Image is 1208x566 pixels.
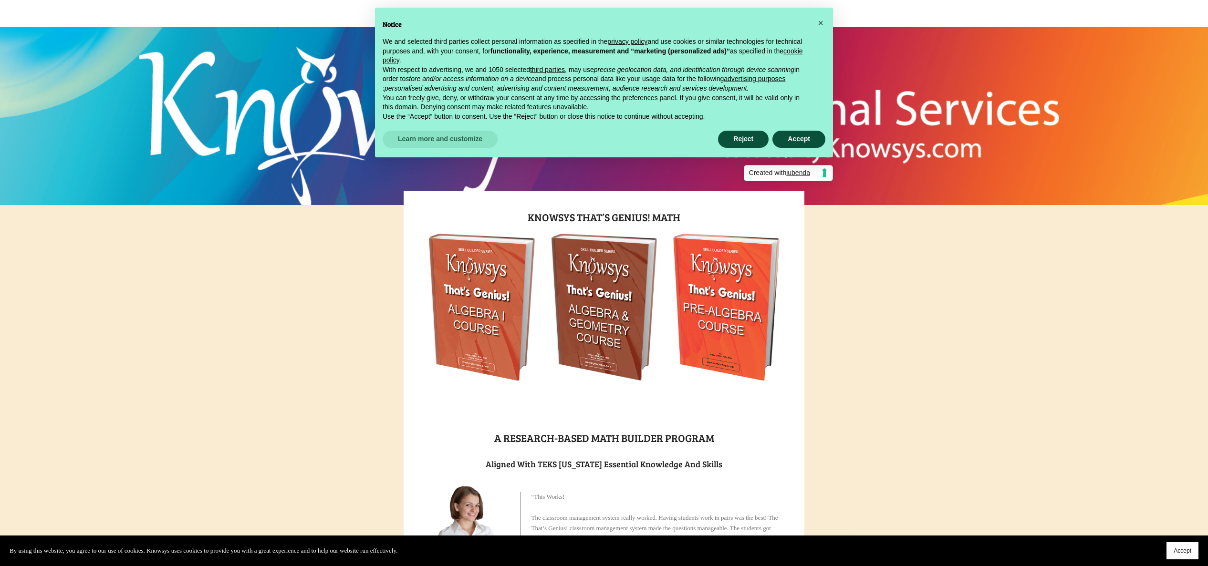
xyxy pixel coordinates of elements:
[383,19,810,30] h2: Notice
[718,131,769,148] button: Reject
[383,93,810,112] p: You can freely give, deny, or withdraw your consent at any time by accessing the preferences pane...
[744,165,833,181] a: Created withiubenda
[428,234,535,381] img: 20190704 Fotolia_9413879_S_side_stand with transparent background Alg 1 -book.png
[521,492,780,544] blockquote: This Works! The classroom management system really worked. Having students work in pairs was the ...
[749,168,816,178] span: Created with
[10,545,397,556] p: By using this website, you agree to our use of cookies. Knowsys uses cookies to provide you with ...
[724,74,785,84] button: advertising purposes
[818,18,823,28] span: ×
[406,75,535,82] em: store and/or access information on a device
[594,66,794,73] em: precise geolocation data, and identification through device scanning
[385,84,749,92] em: personalised advertising and content, advertising and content measurement, audience research and ...
[383,65,810,93] p: With respect to advertising, we and 1050 selected , may use in order to and process personal data...
[383,131,498,148] button: Learn more and customize
[772,131,825,148] button: Accept
[813,15,828,31] button: Close this notice
[383,37,810,65] p: We and selected third parties collect personal information as specified in the and use cookies or...
[1166,542,1198,559] button: Accept
[428,459,780,469] h2: Aligned with TEKS [US_STATE] Essential Knowledge and Skills
[490,47,730,55] strong: functionality, experience, measurement and “marketing (personalized ads)”
[786,169,810,176] span: iubenda
[428,429,780,446] h1: A Research-Based Math Builder Program
[673,234,780,381] img: 20190503 Pre-Algebra Fotolia_9413879_S_side_stand_transparent (1).png
[530,65,565,75] button: third parties
[551,234,657,381] img: 20190704 Fotolia_9413879_S_side_stand with transparent background MMA -book.png
[607,38,647,45] a: privacy policy
[428,208,780,226] h1: Knowsys that’s Genius! Math
[531,493,534,500] span: “
[383,112,810,122] p: Use the “Accept” button to consent. Use the “Reject” button or close this notice to continue with...
[383,47,803,64] a: cookie policy
[1174,547,1191,554] span: Accept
